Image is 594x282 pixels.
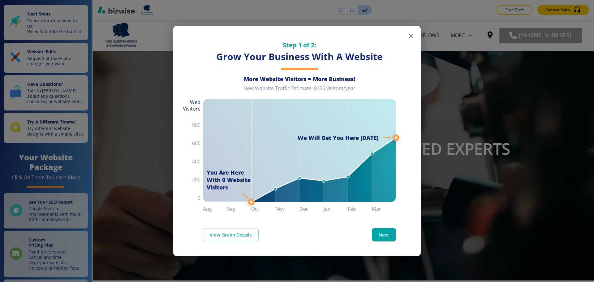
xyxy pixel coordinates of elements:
h6: Sep [227,205,251,213]
h6: Oct [251,205,275,213]
h6: Mar [372,205,396,213]
h5: Step 1 of 2: [203,41,396,49]
h6: Dec [299,205,324,213]
h6: Aug [203,205,227,213]
h6: Jan [324,205,348,213]
button: Next [372,228,396,241]
h6: More Website Visitors = More Business! [203,75,396,83]
h6: Nov [275,205,299,213]
div: New Website Traffic Estimate: 8496 visitors/year [203,85,396,97]
a: View Graph Details [203,228,259,241]
h6: Feb [348,205,372,213]
h3: Grow Your Business With A Website [203,50,396,63]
